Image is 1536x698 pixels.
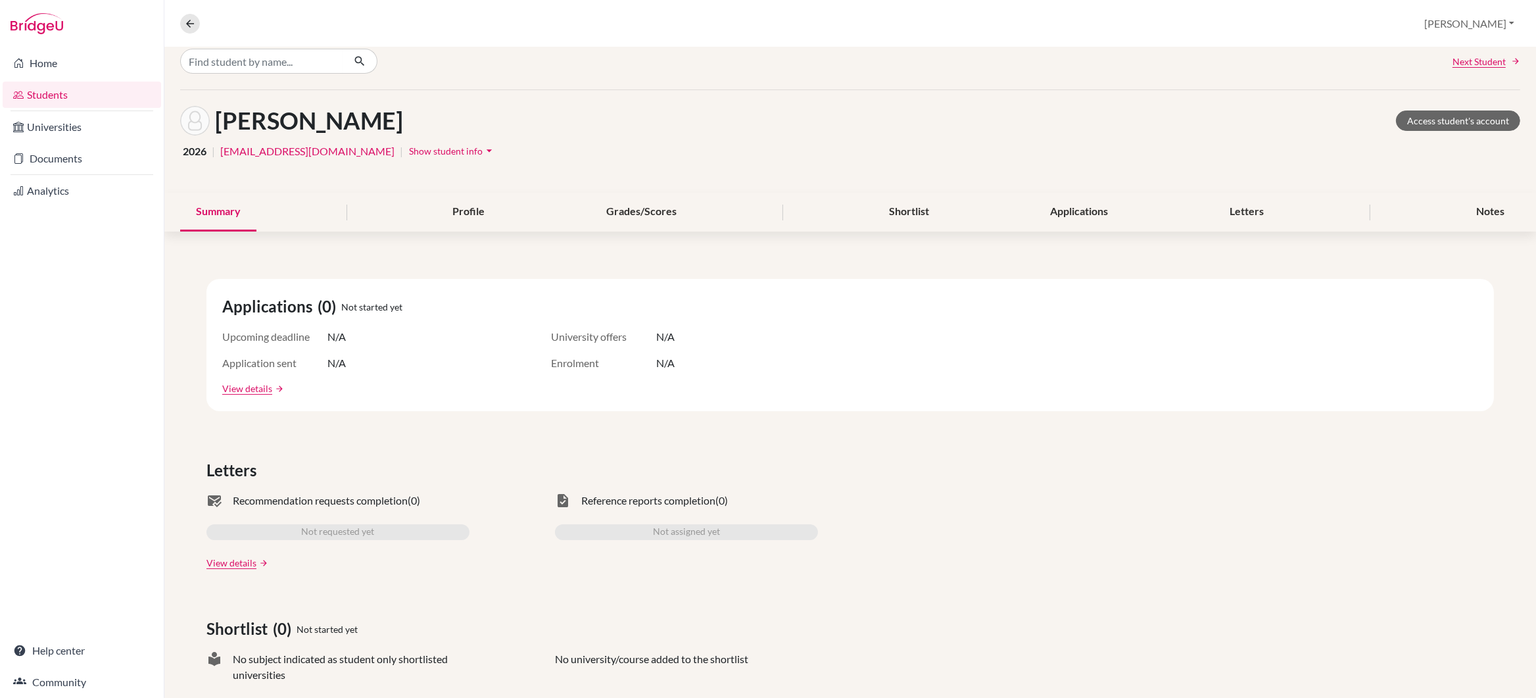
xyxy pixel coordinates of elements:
[551,355,656,371] span: Enrolment
[3,637,161,664] a: Help center
[206,556,256,570] a: View details
[215,107,403,135] h1: [PERSON_NAME]
[1214,193,1280,232] div: Letters
[273,617,297,641] span: (0)
[222,382,272,395] a: View details
[3,669,161,695] a: Community
[206,459,262,482] span: Letters
[437,193,501,232] div: Profile
[3,178,161,204] a: Analytics
[180,106,210,136] img: Kumar Arush's avatar
[1460,193,1520,232] div: Notes
[11,13,63,34] img: Bridge-U
[656,355,675,371] span: N/A
[715,493,728,509] span: (0)
[302,524,375,540] span: Not requested yet
[233,493,408,509] span: Recommendation requests completion
[222,295,318,318] span: Applications
[222,329,327,345] span: Upcoming deadline
[3,50,161,76] a: Home
[555,493,571,509] span: task
[656,329,675,345] span: N/A
[1396,111,1520,131] a: Access student's account
[206,651,222,683] span: local_library
[206,493,222,509] span: mark_email_read
[581,493,715,509] span: Reference reports completion
[220,143,395,159] a: [EMAIL_ADDRESS][DOMAIN_NAME]
[272,384,284,393] a: arrow_forward
[256,559,268,568] a: arrow_forward
[409,145,483,157] span: Show student info
[400,143,403,159] span: |
[233,651,469,683] span: No subject indicated as student only shortlisted universities
[3,145,161,172] a: Documents
[408,141,496,161] button: Show student infoarrow_drop_down
[212,143,215,159] span: |
[408,493,420,509] span: (0)
[590,193,692,232] div: Grades/Scores
[1452,55,1506,68] span: Next Student
[222,355,327,371] span: Application sent
[653,524,720,540] span: Not assigned yet
[873,193,945,232] div: Shortlist
[3,82,161,108] a: Students
[1452,55,1520,68] a: Next Student
[341,300,402,314] span: Not started yet
[206,617,273,641] span: Shortlist
[1035,193,1124,232] div: Applications
[3,114,161,140] a: Universities
[555,651,748,683] p: No university/course added to the shortlist
[180,193,256,232] div: Summary
[297,622,358,636] span: Not started yet
[483,144,496,157] i: arrow_drop_down
[551,329,656,345] span: University offers
[327,355,346,371] span: N/A
[180,49,343,74] input: Find student by name...
[327,329,346,345] span: N/A
[318,295,341,318] span: (0)
[1418,11,1520,36] button: [PERSON_NAME]
[183,143,206,159] span: 2026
